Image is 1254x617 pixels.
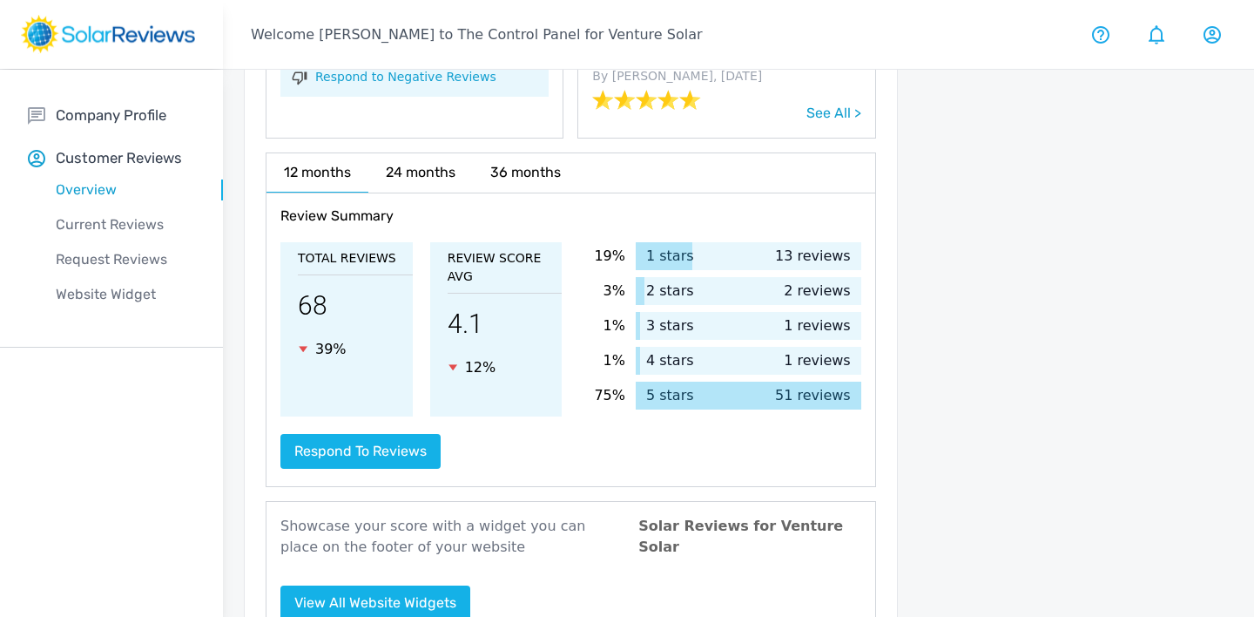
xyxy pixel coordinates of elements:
a: “Great service. Very helpful. Professional and knowledgeable ”By [PERSON_NAME], [DATE] [592,36,860,124]
a: Overview [28,173,223,207]
a: Solar Reviews for Venture Solar [638,516,860,558]
p: 2 reviews [784,281,861,302]
h6: Review Summary [280,207,861,242]
p: 1% [579,350,625,371]
p: 4 stars [636,350,694,371]
h6: 12 months [266,153,368,193]
a: Request Reviews [28,242,223,277]
p: Customer Reviews [56,147,182,169]
a: See All > [806,105,861,121]
h6: 24 months [368,153,473,192]
p: 19% [579,246,625,267]
p: 1% [579,315,625,336]
a: Respond to Negative Reviews [315,68,496,86]
p: 2 stars [636,281,694,302]
p: By [PERSON_NAME], [DATE] [592,67,860,89]
p: 1 reviews [784,350,861,371]
p: Company Profile [56,105,166,126]
p: Showcase your score with a widget you can place on the footer of your website [280,516,624,572]
p: Review Score Avg [448,249,563,286]
p: 68 [298,275,413,339]
p: Current Reviews [28,214,223,235]
p: 4.1 [448,294,563,357]
p: 3 stars [636,315,694,336]
a: View all website widgets [280,594,470,611]
button: Respond to reviews [280,434,441,469]
p: 12% [465,357,496,378]
p: 39% [315,339,347,360]
p: Website Widget [28,284,223,305]
p: Overview [28,180,223,200]
p: Request Reviews [28,249,223,270]
p: Welcome [PERSON_NAME] to The Control Panel for Venture Solar [251,24,703,45]
h6: 36 months [473,153,578,192]
a: Current Reviews [28,207,223,242]
p: 1 reviews [784,315,861,336]
p: 3% [579,281,625,302]
p: Total Reviews [298,249,413,268]
a: Website Widget [28,277,223,312]
p: 13 reviews [775,246,861,267]
p: 75% [579,385,625,406]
